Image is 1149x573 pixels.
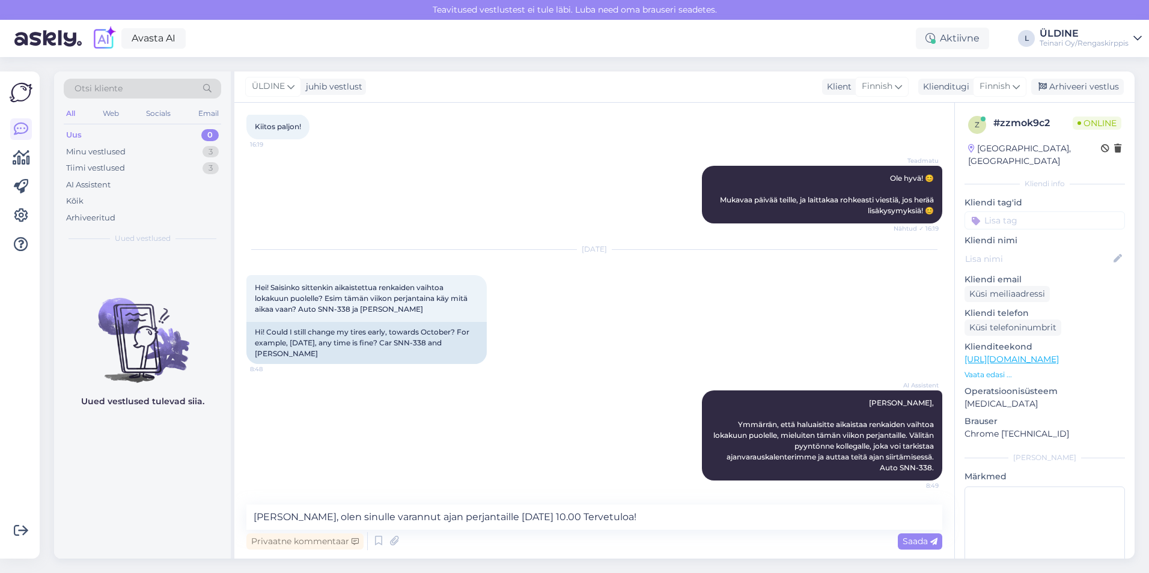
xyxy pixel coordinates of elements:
div: Küsi meiliaadressi [965,286,1050,302]
div: All [64,106,78,121]
div: Socials [144,106,173,121]
div: Küsi telefoninumbrit [965,320,1061,336]
div: [GEOGRAPHIC_DATA], [GEOGRAPHIC_DATA] [968,142,1101,168]
div: juhib vestlust [301,80,362,93]
span: Hei! Saisinko sittenkin aikaistettua renkaiden vaihtoa lokakuun puolelle? Esim tämän viikon perja... [255,283,469,314]
div: Email [196,106,221,121]
input: Lisa nimi [965,252,1111,265]
div: # zzmok9c2 [993,116,1073,130]
div: Teinari Oy/Rengaskirppis [1040,38,1129,48]
div: Aktiivne [916,28,989,49]
div: Tiimi vestlused [66,162,125,174]
span: z [975,120,980,129]
img: No chats [54,276,231,384]
span: [PERSON_NAME], Ymmärrän, että haluaisitte aikaistaa renkaiden vaihtoa lokakuun puolelle, mieluite... [713,398,936,472]
div: Privaatne kommentaar [246,533,364,550]
a: ÜLDINETeinari Oy/Rengaskirppis [1040,29,1142,48]
span: Uued vestlused [115,233,171,244]
a: Avasta AI [121,28,186,49]
p: Vaata edasi ... [965,369,1125,380]
p: Kliendi tag'id [965,196,1125,209]
div: Arhiveeritud [66,212,115,224]
a: [URL][DOMAIN_NAME] [965,354,1059,365]
img: explore-ai [91,26,117,51]
div: L [1018,30,1035,47]
div: Minu vestlused [66,146,126,158]
div: [DATE] [246,244,942,255]
p: Klienditeekond [965,341,1125,353]
textarea: [PERSON_NAME], olen sinulle varannut ajan perjantaille [DATE] 10.00 Tervetuloa! [246,505,942,530]
span: 8:49 [894,481,939,490]
div: Web [100,106,121,121]
img: Askly Logo [10,81,32,104]
span: Finnish [980,80,1010,93]
p: Operatsioonisüsteem [965,385,1125,398]
p: Chrome [TECHNICAL_ID] [965,428,1125,440]
span: ÜLDINE [252,80,285,93]
span: Nähtud ✓ 16:19 [894,224,939,233]
div: Hi! Could I still change my tires early, towards October? For example, [DATE], any time is fine? ... [246,322,487,364]
div: [PERSON_NAME] [965,452,1125,463]
span: 8:48 [250,365,295,374]
p: Brauser [965,415,1125,428]
div: AI Assistent [66,179,111,191]
span: Kiitos paljon! [255,122,301,131]
input: Lisa tag [965,211,1125,229]
p: Kliendi nimi [965,234,1125,247]
div: Arhiveeri vestlus [1031,79,1124,95]
div: Klienditugi [918,80,969,93]
div: 0 [201,129,219,141]
div: 3 [203,162,219,174]
span: Saada [903,536,937,547]
div: Kõik [66,195,84,207]
span: 16:19 [250,140,295,149]
span: Finnish [862,80,892,93]
span: Teadmatu [894,156,939,165]
div: 3 [203,146,219,158]
p: Kliendi email [965,273,1125,286]
p: [MEDICAL_DATA] [965,398,1125,410]
p: Märkmed [965,470,1125,483]
p: Kliendi telefon [965,307,1125,320]
span: AI Assistent [894,381,939,390]
div: Kliendi info [965,178,1125,189]
p: Uued vestlused tulevad siia. [81,395,204,408]
div: Uus [66,129,82,141]
div: ÜLDINE [1040,29,1129,38]
span: Online [1073,117,1121,130]
div: Klient [822,80,852,93]
span: Otsi kliente [75,82,123,95]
